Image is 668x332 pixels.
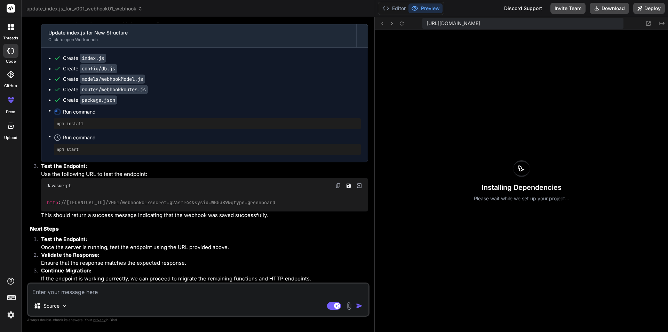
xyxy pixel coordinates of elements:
[80,85,148,94] code: routes/webhookRoutes.js
[408,3,443,13] button: Preview
[80,54,106,63] code: index.js
[93,318,106,322] span: privacy
[6,59,16,64] label: code
[41,244,368,252] p: Once the server is running, test the endpoint using the URL provided above.
[63,65,117,72] div: Create
[41,275,368,283] p: If the endpoint is working correctly, we can proceed to migrate the remaining functions and HTTP ...
[3,35,18,41] label: threads
[41,163,87,169] strong: Test the Endpoint:
[474,183,569,192] h3: Installing Dependencies
[57,147,358,152] pre: npm start
[63,76,145,83] div: Create
[4,83,17,89] label: GitHub
[41,236,87,242] strong: Test the Endpoint:
[5,309,17,321] img: settings
[345,302,353,310] img: attachment
[63,86,148,93] div: Create
[61,199,275,206] span: //[TECHNICAL_ID]/V001/webhook01?secret=g23smr44&sysid=WB0389&qtype=greenboard
[48,37,349,43] div: Click to open Workbench
[41,252,100,258] strong: Validate the Response:
[474,195,569,202] p: Please wait while we set up your project...
[63,134,361,141] span: Run command
[590,3,629,14] button: Download
[80,95,117,105] code: package.json
[57,121,358,126] pre: npm install
[41,267,92,274] strong: Continue Migration:
[80,64,117,73] code: config/db.js
[6,109,15,115] label: prem
[633,3,665,14] button: Deploy
[47,183,71,188] span: Javascript
[41,259,368,267] p: Ensure that the response matches the expected response.
[380,3,408,13] button: Editor
[41,170,368,178] p: Use the following URL to test the endpoint:
[41,211,368,219] p: This should return a success message indicating that the webhook was saved successfully.
[427,20,480,27] span: [URL][DOMAIN_NAME]
[30,225,59,232] strong: Next Steps
[356,302,363,309] img: icon
[80,75,145,84] code: models/webhookModel.js
[63,108,361,115] span: Run command
[500,3,546,14] div: Discord Support
[344,181,353,191] button: Save file
[4,135,17,141] label: Upload
[63,96,117,103] div: Create
[356,183,363,189] img: Open in Browser
[63,55,106,62] div: Create
[47,199,276,206] code: :
[550,3,586,14] button: Invite Team
[62,303,67,309] img: Pick Models
[43,302,59,309] p: Source
[26,5,143,12] span: update_index.js_for_v001_webhook01_webhook
[335,183,341,188] img: copy
[41,24,356,47] button: Update index.js for New StructureClick to open Workbench
[47,199,58,206] span: http
[27,317,369,323] p: Always double-check its answers. Your in Bind
[48,29,349,36] div: Update index.js for New Structure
